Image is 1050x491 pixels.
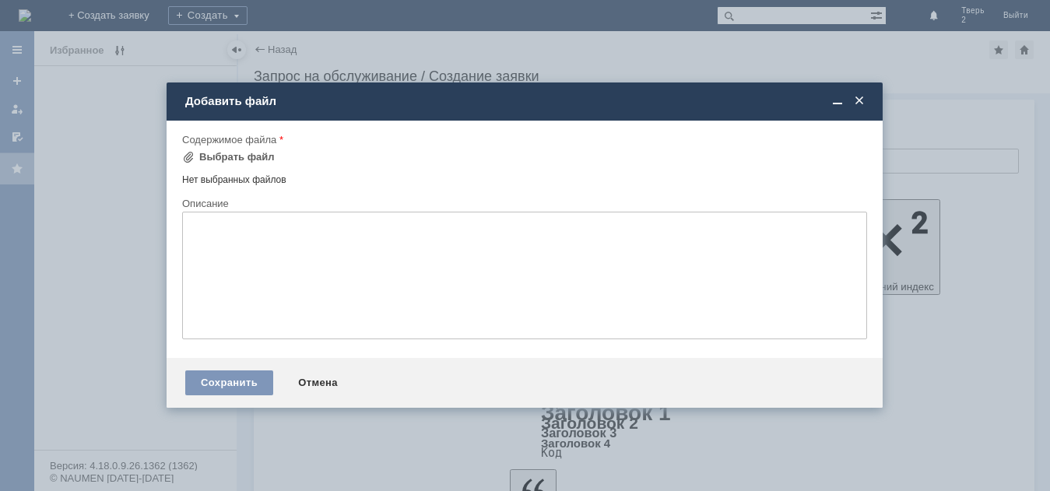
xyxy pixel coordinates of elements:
[185,94,867,108] div: Добавить файл
[6,6,227,19] div: Добрый вечер
[182,198,864,209] div: Описание
[199,151,275,163] div: Выбрать файл
[830,94,845,108] span: Свернуть (Ctrl + M)
[182,135,864,145] div: Содержимое файла
[852,94,867,108] span: Закрыть
[6,19,227,31] div: [PERSON_NAME] удалить отложенный чек
[182,168,867,186] div: Нет выбранных файлов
